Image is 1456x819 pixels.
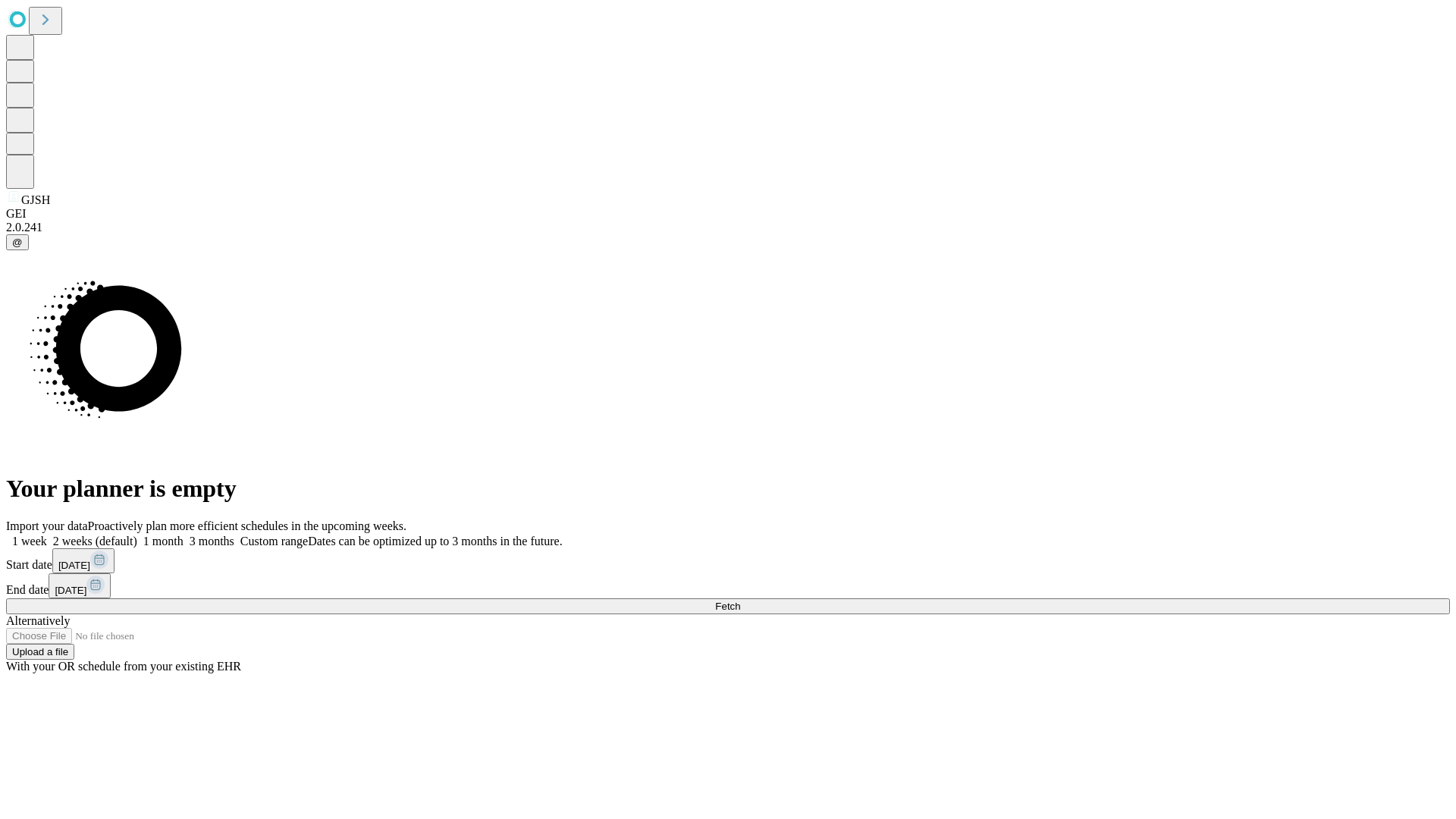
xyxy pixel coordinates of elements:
span: With your OR schedule from your existing EHR [6,660,241,673]
span: GJSH [21,193,50,206]
span: 2 weeks (default) [53,535,137,548]
span: Fetch [715,601,740,612]
span: [DATE] [58,560,90,571]
span: @ [12,237,23,248]
button: Upload a file [6,644,74,660]
span: [DATE] [55,585,86,596]
span: Custom range [240,535,308,548]
span: Import your data [6,519,88,532]
span: 1 week [12,535,47,548]
button: [DATE] [52,548,115,573]
span: Proactively plan more efficient schedules in the upcoming weeks. [88,519,406,532]
h1: Your planner is empty [6,475,1450,503]
div: Start date [6,548,1450,573]
div: 2.0.241 [6,221,1450,234]
span: 1 month [143,535,184,548]
span: Alternatively [6,614,70,627]
button: [DATE] [49,573,111,598]
div: GEI [6,207,1450,221]
span: Dates can be optimized up to 3 months in the future. [308,535,562,548]
span: 3 months [190,535,234,548]
button: Fetch [6,598,1450,614]
button: @ [6,234,29,250]
div: End date [6,573,1450,598]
